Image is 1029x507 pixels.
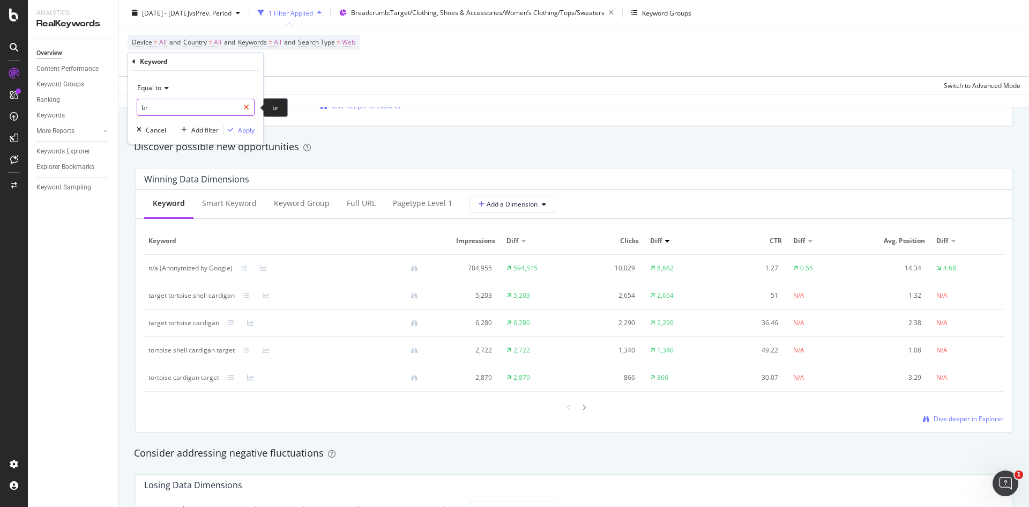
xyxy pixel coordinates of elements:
[337,38,340,47] span: =
[865,236,926,246] span: Avg. Position
[36,182,111,193] a: Keyword Sampling
[800,263,813,273] div: 0.55
[513,346,530,355] div: 2,722
[435,346,492,355] div: 2,722
[506,236,518,246] span: Diff
[513,373,530,383] div: 2,879
[144,480,242,490] div: Losing Data Dimensions
[435,236,496,246] span: Impressions
[393,198,452,209] div: pagetype Level 1
[148,263,233,273] div: n/a (Anonymized by Google)
[137,83,161,92] span: Equal to
[253,4,326,21] button: 1 Filter Applied
[202,198,257,209] div: Smart Keyword
[274,198,330,209] div: Keyword Group
[238,126,255,135] div: Apply
[435,291,492,300] div: 5,203
[721,346,778,355] div: 49.22
[936,318,948,328] div: N/A
[934,414,1004,423] span: Dive deeper in Explorer
[657,318,674,328] div: 2,290
[435,263,492,273] div: 784,955
[793,373,804,383] div: N/A
[650,236,662,246] span: Diff
[943,263,956,273] div: 4.68
[657,263,674,273] div: 8,662
[939,77,1020,94] button: Switch to Advanced Mode
[148,346,235,355] div: tortoise shell cardigan target
[36,48,111,59] a: Overview
[721,318,778,328] div: 36.46
[36,63,99,75] div: Content Performance
[342,35,355,50] span: Web
[36,48,62,59] div: Overview
[134,140,1014,154] div: Discover possible new opportunities
[148,291,235,300] div: target tortoise shell cardigan
[36,146,90,157] div: Keywords Explorer
[578,373,635,383] div: 866
[36,146,111,157] a: Keywords Explorer
[36,161,111,173] a: Explorer Bookmarks
[154,38,158,47] span: =
[865,346,922,355] div: 1.08
[134,446,1014,460] div: Consider addressing negative fluctuations
[177,124,219,135] button: Add filter
[142,8,189,17] span: [DATE] - [DATE]
[993,471,1018,496] iframe: Intercom live chat
[208,38,212,47] span: =
[269,8,313,17] div: 1 Filter Applied
[1015,471,1023,479] span: 1
[351,8,605,17] span: Breadcrumb: Target/Clothing, Shoes & Accessories/Women’s Clothing/Tops/Sweaters
[36,94,111,106] a: Ranking
[148,318,219,328] div: target tortoise cardigan
[36,182,91,193] div: Keyword Sampling
[865,291,922,300] div: 1.32
[578,318,635,328] div: 2,290
[214,35,221,50] span: All
[865,318,922,328] div: 2.38
[513,263,538,273] div: 594,515
[36,161,94,173] div: Explorer Bookmarks
[144,174,249,185] div: Winning Data Dimensions
[793,291,804,300] div: N/A
[36,63,111,75] a: Content Performance
[189,8,232,17] span: vs Prev. Period
[223,124,255,135] button: Apply
[36,9,110,18] div: Analytics
[284,38,295,47] span: and
[479,200,538,209] span: Add a Dimension
[578,346,635,355] div: 1,340
[335,4,618,21] button: Breadcrumb:Target/Clothing, Shoes & Accessories/Women’s Clothing/Tops/Sweaters
[347,198,376,209] div: Full URL
[224,38,235,47] span: and
[183,38,207,47] span: Country
[793,236,805,246] span: Diff
[269,38,272,47] span: =
[36,79,84,90] div: Keyword Groups
[169,38,181,47] span: and
[642,8,691,17] div: Keyword Groups
[578,236,639,246] span: Clicks
[657,346,674,355] div: 1,340
[627,4,696,21] button: Keyword Groups
[721,291,778,300] div: 51
[923,414,1004,423] a: Dive deeper in Explorer
[435,373,492,383] div: 2,879
[36,126,74,137] div: More Reports
[274,35,281,50] span: All
[865,263,922,273] div: 14.34
[148,236,424,246] span: Keyword
[578,263,635,273] div: 10,029
[36,18,110,30] div: RealKeywords
[263,98,288,117] div: br
[132,38,152,47] span: Device
[936,291,948,300] div: N/A
[36,110,65,121] div: Keywords
[132,124,166,135] button: Cancel
[140,57,168,66] div: Keyword
[36,126,100,137] a: More Reports
[148,373,219,383] div: tortoise cardigan target
[159,35,167,50] span: All
[793,346,804,355] div: N/A
[936,346,948,355] div: N/A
